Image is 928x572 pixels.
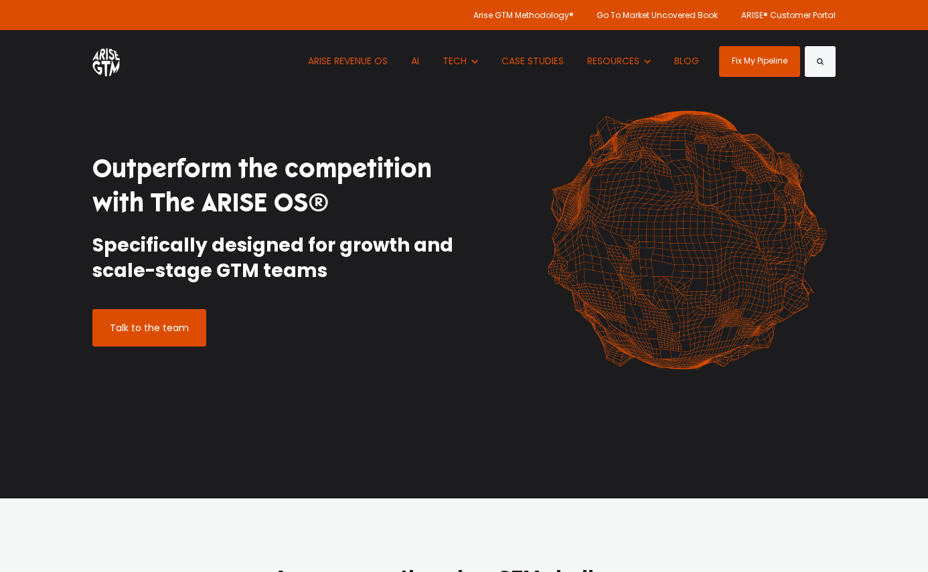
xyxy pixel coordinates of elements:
[664,30,709,92] a: BLOG
[538,96,836,384] img: shape-61 orange
[491,30,574,92] a: CASE STUDIES
[401,30,429,92] a: AI
[443,54,467,68] span: TECH
[433,30,488,92] button: Show submenu for TECH TECH
[298,30,708,92] nav: Desktop navigation
[443,54,443,55] span: Show submenu for TECH
[92,152,454,221] h1: Outperform the competition with The ARISE OS®
[587,54,588,55] span: Show submenu for RESOURCES
[719,46,800,77] a: Fix My Pipeline
[577,30,661,92] button: Show submenu for RESOURCES RESOURCES
[298,30,398,92] a: ARISE REVENUE OS
[587,54,639,68] span: RESOURCES
[92,233,454,284] h2: Specifically designed for growth and scale-stage GTM teams
[92,309,206,347] a: Talk to the team
[92,46,120,76] img: ARISE GTM logo (1) white
[805,46,836,77] button: Search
